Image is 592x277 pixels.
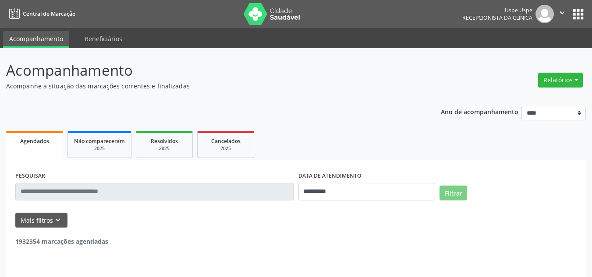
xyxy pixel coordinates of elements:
[211,137,241,145] span: Cancelados
[462,7,532,14] div: Uspe Uspe
[142,145,186,152] div: 2025
[462,14,532,21] span: Recepcionista da clínica
[3,31,69,48] a: Acompanhamento
[538,73,583,88] button: Relatórios
[441,106,518,117] p: Ano de acompanhamento
[204,145,248,152] div: 2025
[6,7,75,21] a: Central de Marcação
[20,137,49,145] span: Agendados
[554,5,571,23] button: 
[557,8,567,18] i: 
[298,169,362,183] label: DATA DE ATENDIMENTO
[74,145,125,152] div: 2025
[6,81,412,91] p: Acompanhe a situação das marcações correntes e finalizadas
[15,237,108,245] strong: 1932354 marcações agendadas
[15,169,45,183] label: PESQUISAR
[151,137,178,145] span: Resolvidos
[53,215,63,225] i: keyboard_arrow_down
[6,60,412,81] p: Acompanhamento
[440,186,467,200] button: Filtrar
[74,137,125,145] span: Não compareceram
[571,7,586,22] button: apps
[23,10,75,18] span: Central de Marcação
[78,31,128,46] a: Beneficiários
[535,5,554,23] img: img
[15,213,67,228] button: Mais filtroskeyboard_arrow_down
